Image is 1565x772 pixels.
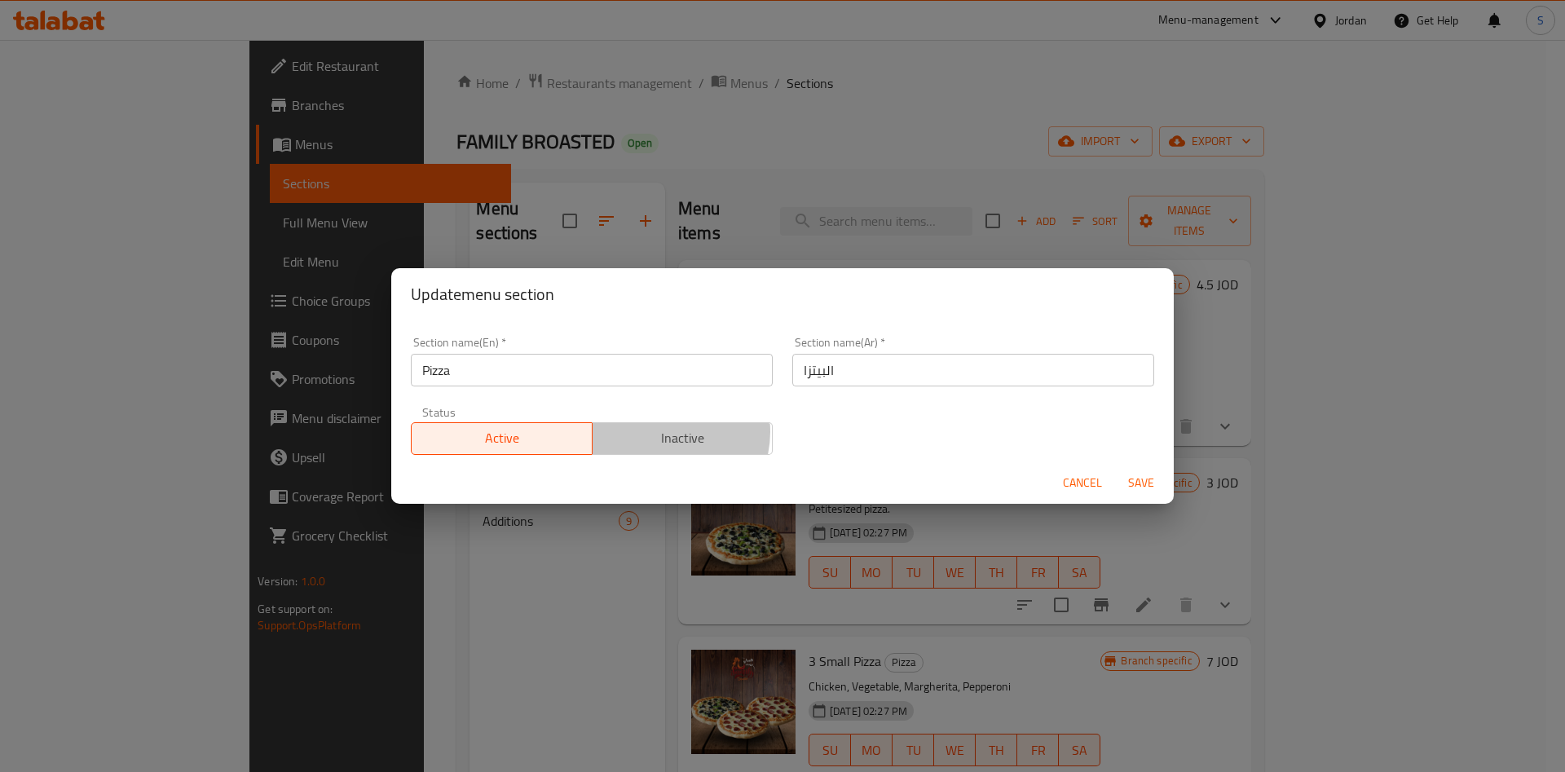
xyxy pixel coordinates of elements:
[411,422,593,455] button: Active
[1122,473,1161,493] span: Save
[1056,468,1109,498] button: Cancel
[792,354,1154,386] input: Please enter section name(ar)
[411,354,773,386] input: Please enter section name(en)
[1063,473,1102,493] span: Cancel
[592,422,774,455] button: Inactive
[411,281,1154,307] h2: Update menu section
[1115,468,1167,498] button: Save
[418,426,586,450] span: Active
[599,426,767,450] span: Inactive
